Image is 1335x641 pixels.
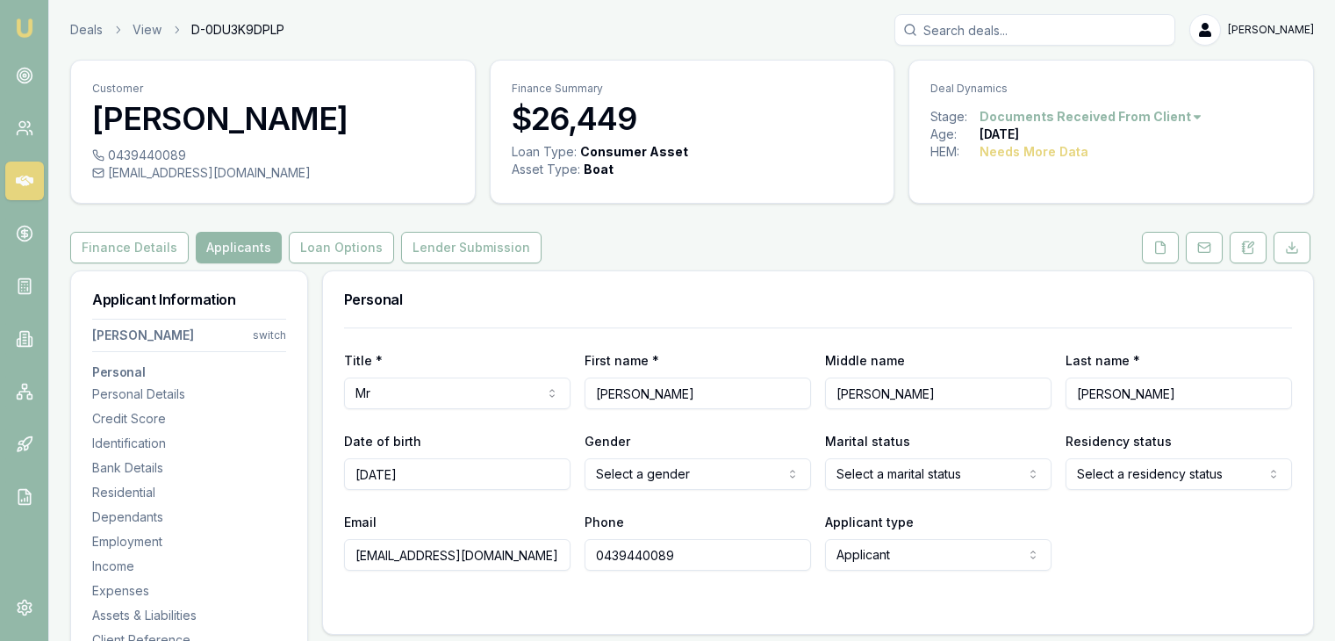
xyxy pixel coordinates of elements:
[285,232,398,263] a: Loan Options
[92,82,454,96] p: Customer
[825,515,914,529] label: Applicant type
[92,366,286,378] h3: Personal
[930,82,1292,96] p: Deal Dynamics
[196,232,282,263] button: Applicants
[133,21,161,39] a: View
[70,232,192,263] a: Finance Details
[398,232,545,263] a: Lender Submission
[344,292,1292,306] h3: Personal
[192,232,285,263] a: Applicants
[289,232,394,263] button: Loan Options
[344,515,377,529] label: Email
[930,143,980,161] div: HEM:
[584,161,614,178] div: Boat
[401,232,542,263] button: Lender Submission
[930,108,980,126] div: Stage:
[980,108,1203,126] button: Documents Received From Client
[980,143,1088,161] div: Needs More Data
[512,101,873,136] h3: $26,449
[825,353,905,368] label: Middle name
[585,434,630,449] label: Gender
[92,558,286,575] div: Income
[894,14,1175,46] input: Search deals
[980,126,1019,143] div: [DATE]
[92,607,286,624] div: Assets & Liabilities
[92,484,286,501] div: Residential
[253,328,286,342] div: switch
[92,582,286,600] div: Expenses
[585,515,624,529] label: Phone
[92,101,454,136] h3: [PERSON_NAME]
[70,21,103,39] a: Deals
[191,21,284,39] span: D-0DU3K9DPLP
[92,435,286,452] div: Identification
[70,21,284,39] nav: breadcrumb
[1066,434,1172,449] label: Residency status
[1228,23,1314,37] span: [PERSON_NAME]
[344,353,383,368] label: Title *
[344,434,421,449] label: Date of birth
[92,459,286,477] div: Bank Details
[92,533,286,551] div: Employment
[92,147,454,164] div: 0439440089
[92,292,286,306] h3: Applicant Information
[1066,353,1140,368] label: Last name *
[825,434,910,449] label: Marital status
[92,164,454,182] div: [EMAIL_ADDRESS][DOMAIN_NAME]
[585,353,659,368] label: First name *
[585,539,811,571] input: 0431 234 567
[92,410,286,428] div: Credit Score
[580,143,688,161] div: Consumer Asset
[512,161,580,178] div: Asset Type :
[70,232,189,263] button: Finance Details
[344,458,571,490] input: DD/MM/YYYY
[512,143,577,161] div: Loan Type:
[92,327,194,344] div: [PERSON_NAME]
[930,126,980,143] div: Age:
[14,18,35,39] img: emu-icon-u.png
[92,385,286,403] div: Personal Details
[92,508,286,526] div: Dependants
[512,82,873,96] p: Finance Summary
